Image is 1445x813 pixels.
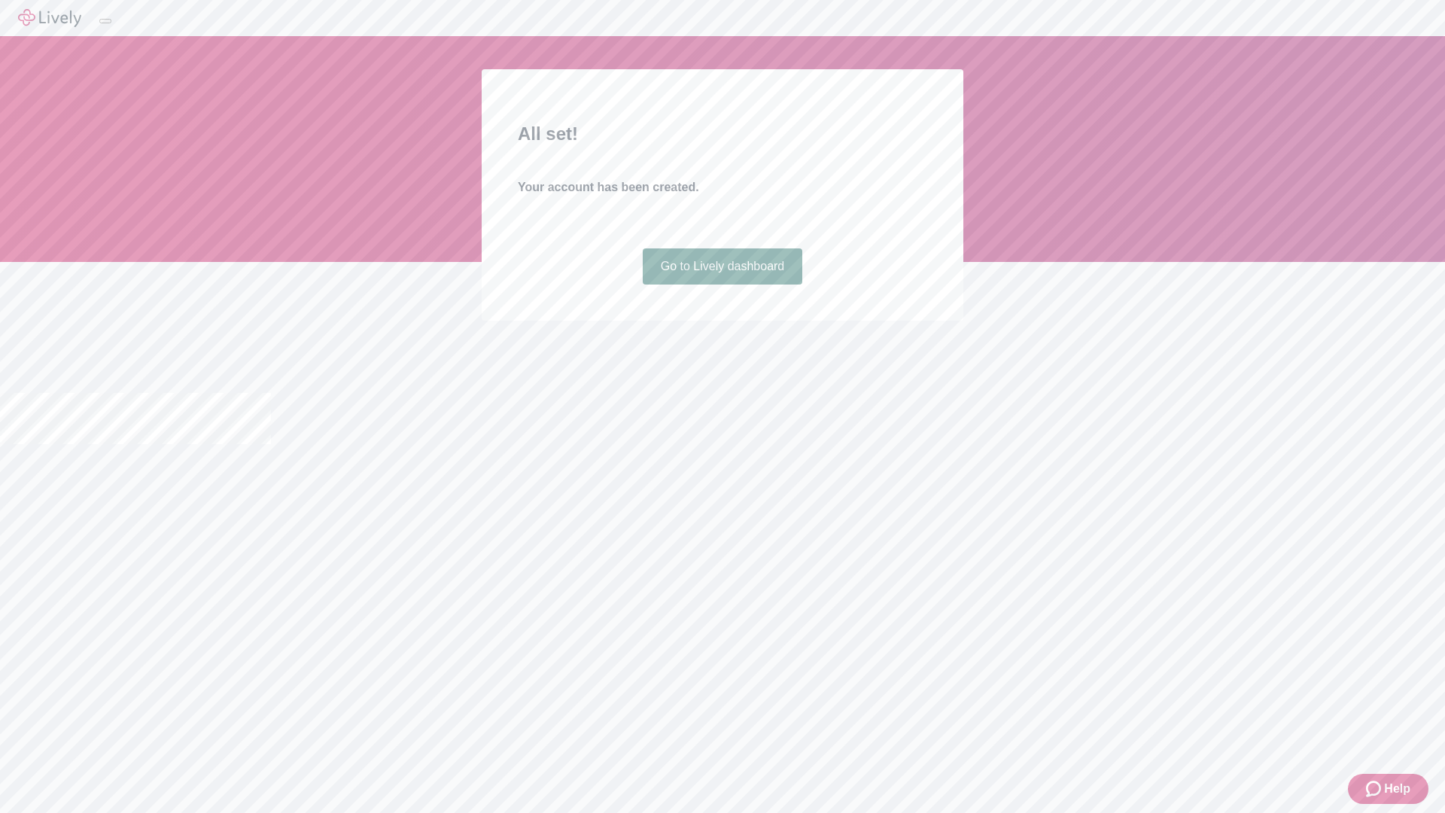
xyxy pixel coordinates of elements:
[1348,774,1428,804] button: Zendesk support iconHelp
[643,248,803,285] a: Go to Lively dashboard
[518,178,927,196] h4: Your account has been created.
[18,9,81,27] img: Lively
[1384,780,1410,798] span: Help
[99,19,111,23] button: Log out
[518,120,927,148] h2: All set!
[1366,780,1384,798] svg: Zendesk support icon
